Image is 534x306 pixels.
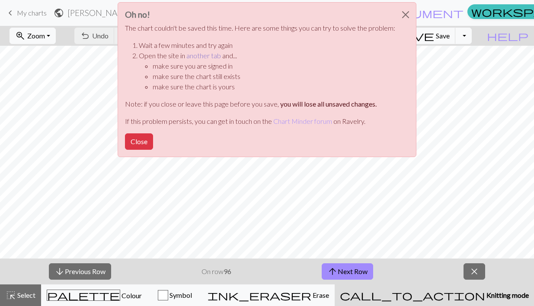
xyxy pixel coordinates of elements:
p: If this problem persists, you can get in touch on the on Ravelry. [125,116,395,126]
button: Close [395,3,416,27]
span: call_to_action [340,289,485,301]
strong: you will lose all unsaved changes. [280,100,377,108]
p: Note: if you close or leave this page before you save, [125,99,395,109]
li: make sure the chart is yours [153,82,395,92]
span: Symbol [168,291,192,299]
button: Knitting mode [335,284,534,306]
p: The chart couldn't be saved this time. Here are some things you can try to solve the problem: [125,23,395,33]
span: arrow_downward [54,265,65,278]
li: Open the site in and... [139,50,395,92]
span: Colour [120,291,142,300]
span: ink_eraser [208,289,311,301]
span: arrow_upward [327,265,338,278]
li: make sure the chart still exists [153,71,395,82]
button: Previous Row [49,263,111,280]
span: palette [47,289,120,301]
button: Symbol [147,284,202,306]
li: Wait a few minutes and try again [139,40,395,50]
button: Erase [202,284,335,306]
span: Select [16,291,35,299]
span: close [469,265,480,278]
button: Colour [41,284,147,306]
a: Chart Minder forum [273,117,332,125]
strong: 96 [224,267,231,275]
button: Close [125,133,153,150]
a: another tab [186,51,221,60]
button: Next Row [322,263,373,280]
span: Knitting mode [485,291,529,299]
p: On row [201,266,231,277]
li: make sure you are signed in [153,61,395,71]
span: highlight_alt [6,289,16,301]
h3: Oh no! [125,9,395,19]
span: Erase [311,291,329,299]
